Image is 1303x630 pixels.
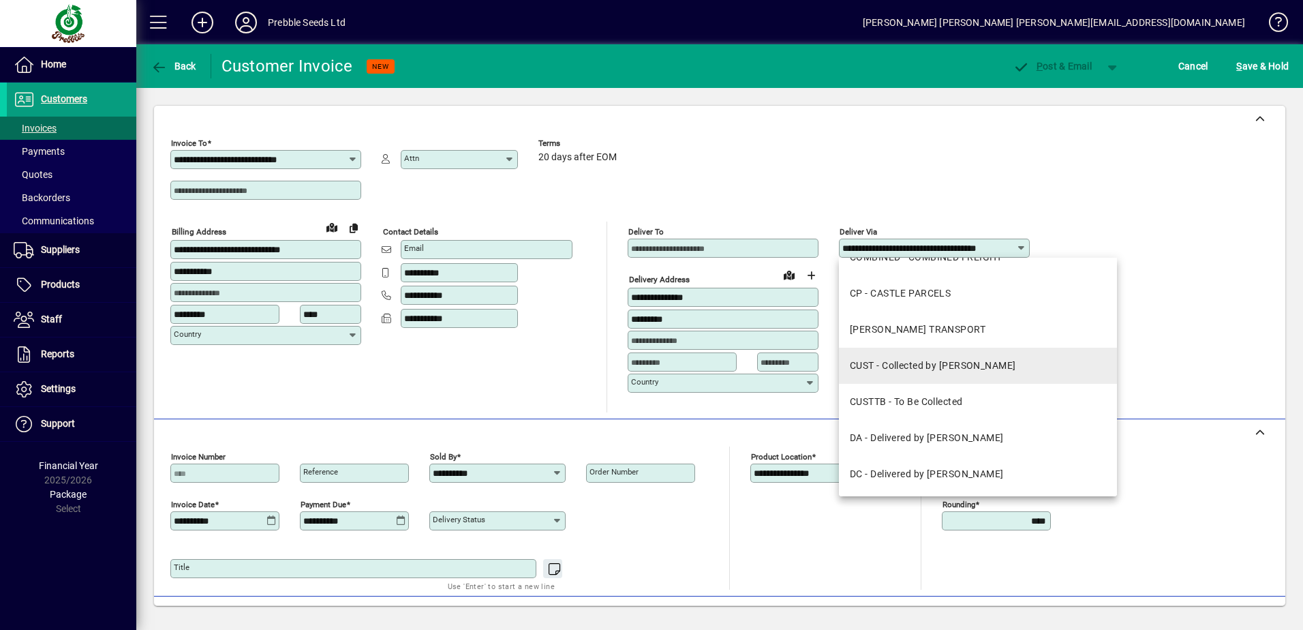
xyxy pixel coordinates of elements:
[372,62,389,71] span: NEW
[839,384,1117,420] mat-option: CUSTTB - To Be Collected
[171,500,215,509] mat-label: Invoice date
[39,460,98,471] span: Financial Year
[1013,61,1092,72] span: ost & Email
[839,275,1117,312] mat-option: CP - CASTLE PARCELS
[41,314,62,325] span: Staff
[850,322,985,337] div: [PERSON_NAME] TRANSPORT
[850,395,963,409] div: CUSTTB - To Be Collected
[812,603,892,628] button: Product History
[538,152,617,163] span: 20 days after EOM
[942,500,975,509] mat-label: Rounding
[50,489,87,500] span: Package
[1037,61,1043,72] span: P
[1193,605,1248,627] span: Product
[171,138,207,148] mat-label: Invoice To
[7,48,136,82] a: Home
[41,383,76,394] span: Settings
[1175,54,1212,78] button: Cancel
[136,54,211,78] app-page-header-button: Back
[850,286,951,301] div: CP - CASTLE PARCELS
[800,265,822,286] button: Choose address
[839,348,1117,384] mat-option: CUST - Collected by Customer
[41,348,74,359] span: Reports
[850,250,1002,265] div: COMBINED - COMBINED FREIGHT
[7,407,136,441] a: Support
[7,303,136,337] a: Staff
[147,54,200,78] button: Back
[224,10,268,35] button: Profile
[839,312,1117,348] mat-option: CROM - CROMWELL TRANSPORT
[221,55,353,77] div: Customer Invoice
[343,217,365,239] button: Copy to Delivery address
[14,169,52,180] span: Quotes
[7,233,136,267] a: Suppliers
[404,243,424,253] mat-label: Email
[1178,55,1208,77] span: Cancel
[433,515,485,524] mat-label: Delivery status
[1259,3,1286,47] a: Knowledge Base
[7,163,136,186] a: Quotes
[14,123,57,134] span: Invoices
[839,492,1117,528] mat-option: DCB - Delivered by Craig B
[14,192,70,203] span: Backorders
[1186,603,1255,628] button: Product
[448,578,555,594] mat-hint: Use 'Enter' to start a new line
[181,10,224,35] button: Add
[7,186,136,209] a: Backorders
[151,61,196,72] span: Back
[303,467,338,477] mat-label: Reference
[7,117,136,140] a: Invoices
[174,329,201,339] mat-label: Country
[850,359,1015,373] div: CUST - Collected by [PERSON_NAME]
[589,467,639,477] mat-label: Order number
[839,239,1117,275] mat-option: COMBINED - COMBINED FREIGHT
[41,244,80,255] span: Suppliers
[268,12,346,33] div: Prebble Seeds Ltd
[751,452,812,462] mat-label: Product location
[863,12,1245,33] div: [PERSON_NAME] [PERSON_NAME] [PERSON_NAME][EMAIL_ADDRESS][DOMAIN_NAME]
[41,279,80,290] span: Products
[850,467,1004,481] div: DC - Delivered by [PERSON_NAME]
[301,500,346,509] mat-label: Payment due
[321,216,343,238] a: View on map
[839,456,1117,492] mat-option: DC - Delivered by Carl
[538,139,620,148] span: Terms
[840,227,877,237] mat-label: Deliver via
[7,268,136,302] a: Products
[430,452,457,462] mat-label: Sold by
[7,209,136,232] a: Communications
[14,215,94,226] span: Communications
[41,418,75,429] span: Support
[817,605,887,627] span: Product History
[1006,54,1099,78] button: Post & Email
[631,377,658,387] mat-label: Country
[174,562,189,572] mat-label: Title
[1236,61,1242,72] span: S
[628,227,664,237] mat-label: Deliver To
[7,372,136,406] a: Settings
[404,153,419,163] mat-label: Attn
[41,93,87,104] span: Customers
[1233,54,1292,78] button: Save & Hold
[7,140,136,163] a: Payments
[778,264,800,286] a: View on map
[7,337,136,372] a: Reports
[839,420,1117,456] mat-option: DA - Delivered by Aaron
[850,431,1004,445] div: DA - Delivered by [PERSON_NAME]
[171,452,226,462] mat-label: Invoice number
[41,59,66,70] span: Home
[14,146,65,157] span: Payments
[1236,55,1289,77] span: ave & Hold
